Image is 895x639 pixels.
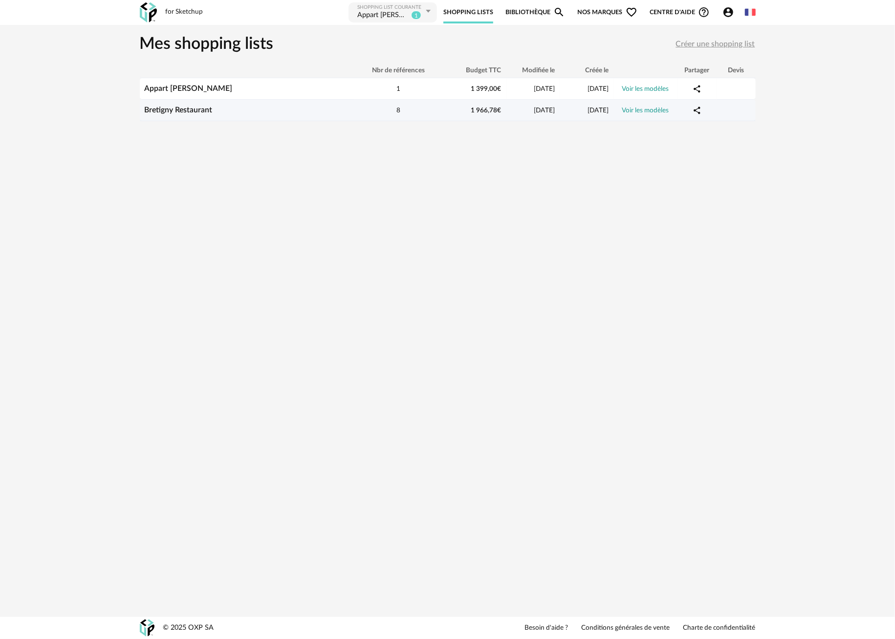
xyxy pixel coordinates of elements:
[163,623,214,633] div: © 2025 OXP SA
[622,107,669,114] a: Voir les modèles
[498,85,502,92] span: €
[525,624,568,633] a: Besoin d'aide ?
[722,6,739,18] span: Account Circle icon
[357,4,424,11] div: Shopping List courante
[683,624,756,633] a: Charte de confidentialité
[676,40,755,48] span: Créer une shopping list
[693,85,701,92] span: Share Variant icon
[443,66,506,74] div: Budget TTC
[698,6,710,18] span: Help Circle Outline icon
[471,107,502,114] span: 1 966,78
[676,36,756,53] button: Créer une shopping list
[626,6,637,18] span: Heart Outline icon
[145,85,233,92] a: Appart [PERSON_NAME]
[498,107,502,114] span: €
[443,1,493,23] a: Shopping Lists
[534,107,555,114] span: [DATE]
[578,1,637,23] span: Nos marques
[534,85,555,92] span: [DATE]
[506,66,560,74] div: Modifiée le
[745,7,756,18] img: fr
[357,11,409,21] div: Appart David
[722,6,734,18] span: Account Circle icon
[355,66,443,74] div: Nbr de références
[505,1,565,23] a: BibliothèqueMagnify icon
[140,2,157,22] img: OXP
[397,85,401,92] span: 1
[560,66,614,74] div: Créée le
[553,6,565,18] span: Magnify icon
[140,34,274,55] h1: Mes shopping lists
[693,106,701,114] span: Share Variant icon
[397,107,401,114] span: 8
[677,66,717,74] div: Partager
[622,85,669,92] a: Voir les modèles
[140,619,154,637] img: OXP
[650,6,710,18] span: Centre d'aideHelp Circle Outline icon
[582,624,670,633] a: Conditions générales de vente
[588,85,609,92] span: [DATE]
[588,107,609,114] span: [DATE]
[145,106,213,114] a: Bretigny Restaurant
[471,85,502,92] span: 1 399,00
[411,11,421,20] sup: 1
[717,66,756,74] div: Devis
[166,8,203,17] div: for Sketchup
